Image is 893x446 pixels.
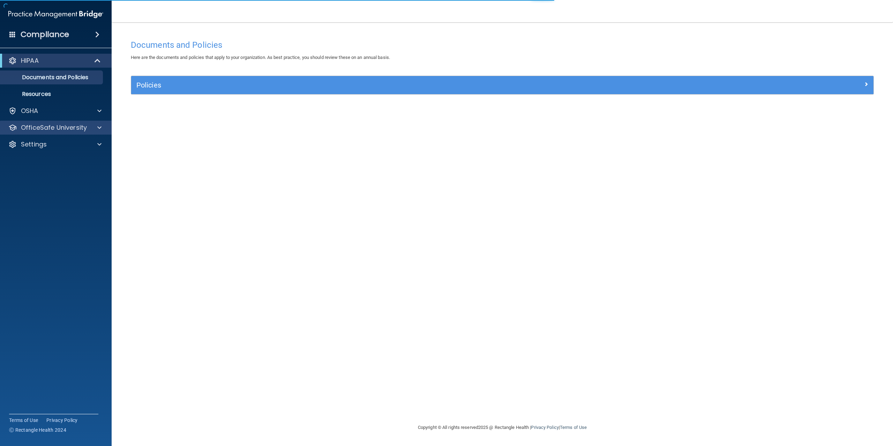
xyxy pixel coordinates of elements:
a: Settings [8,140,102,149]
p: HIPAA [21,56,39,65]
a: Privacy Policy [46,417,78,424]
a: OSHA [8,107,102,115]
span: Here are the documents and policies that apply to your organization. As best practice, you should... [131,55,390,60]
a: HIPAA [8,56,101,65]
img: PMB logo [8,7,103,21]
p: Resources [5,91,100,98]
p: Documents and Policies [5,74,100,81]
span: Ⓒ Rectangle Health 2024 [9,426,66,433]
a: Terms of Use [9,417,38,424]
div: Copyright © All rights reserved 2025 @ Rectangle Health | | [375,416,630,439]
a: OfficeSafe University [8,123,102,132]
a: Policies [136,80,868,91]
h4: Compliance [21,30,69,39]
a: Privacy Policy [531,425,558,430]
a: Terms of Use [560,425,587,430]
h5: Policies [136,81,683,89]
p: OfficeSafe University [21,123,87,132]
p: OSHA [21,107,38,115]
h4: Documents and Policies [131,40,874,50]
p: Settings [21,140,47,149]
